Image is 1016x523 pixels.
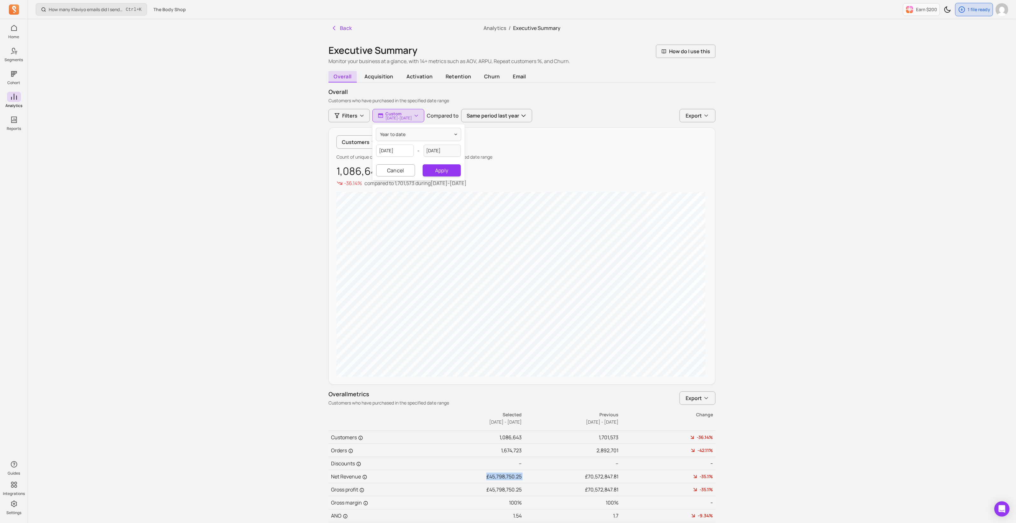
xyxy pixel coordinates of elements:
[483,25,506,32] a: Analytics
[710,499,713,506] span: --
[479,71,505,82] span: churn
[139,7,142,12] kbd: K
[425,509,522,522] td: 1.54
[489,419,522,425] span: [DATE] - [DATE]
[522,457,619,470] td: --
[425,483,522,496] td: £45,798,750.25
[359,71,399,82] span: acquisition
[328,71,357,82] span: overall
[425,496,522,509] td: 100%
[7,126,21,131] p: Reports
[342,112,357,119] span: Filters
[8,80,20,85] p: Cohort
[364,179,467,187] p: compared to during [DATE] - [DATE]
[680,391,716,405] button: Export
[423,164,461,176] button: Apply
[522,431,619,444] td: 1,701,573
[328,509,425,522] td: ANO
[698,512,713,519] span: -9.34%
[686,112,702,119] span: Export
[522,412,618,418] p: Previous
[328,431,425,444] td: Customers
[508,71,531,82] span: email
[344,179,362,187] p: -36.14%
[328,57,570,65] p: Monitor your business at a glance, with 14+ metrics such as AOV, ARPU, Repeat customers %, and Ch...
[328,22,355,34] button: Back
[6,510,21,515] p: Settings
[372,109,424,122] button: Custom[DATE]-[DATE]
[700,473,713,480] span: -35.1%
[586,419,618,425] span: [DATE] - [DATE]
[328,97,716,104] p: Customers who have purchased in the specified date range
[697,447,713,454] span: -42.11%
[903,3,940,16] button: Earn $200
[418,147,420,154] span: -
[3,491,25,496] p: Integrations
[36,3,147,16] button: How many Klaviyo emails did I send, and how well did they perform?Ctrl+K
[441,71,476,82] span: retention
[427,112,459,119] p: Compared to
[424,145,461,157] input: yyyy-mm-dd
[461,109,532,122] button: Same period last year
[336,192,706,377] canvas: chart
[522,444,619,457] td: 2,892,701
[336,154,708,160] p: Count of unique customers who made a purchase in the specified date range
[328,400,449,406] p: Customers who have purchased in the specified date range
[522,509,619,522] td: 1.7
[686,394,702,402] span: Export
[941,3,954,16] button: Toggle dark mode
[8,471,20,476] p: Guides
[328,496,425,509] td: Gross margin
[955,3,993,16] button: 1 file ready
[385,111,412,116] p: Custom
[425,470,522,483] td: £45,798,750.25
[49,6,123,13] p: How many Klaviyo emails did I send, and how well did they perform?
[425,444,522,457] td: 1,674,723
[328,109,370,122] button: Filters
[328,457,425,470] td: Discounts
[968,6,990,13] p: 1 file ready
[126,6,137,13] kbd: Ctrl
[425,457,522,470] td: --
[697,434,713,441] span: -36.14%
[395,180,414,187] span: 1,701,573
[522,496,619,509] td: 100%
[376,164,415,176] button: Cancel
[150,4,190,15] button: The Body Shop
[506,25,513,32] span: /
[426,412,522,418] p: Selected
[5,103,22,108] p: Analytics
[656,45,716,58] button: How do I use this
[401,71,438,82] span: activation
[153,6,186,13] span: The Body Shop
[328,88,716,96] p: overall
[425,431,522,444] td: 1,086,643
[328,390,449,398] p: Overall metrics
[7,458,21,477] button: Guides
[126,6,142,13] span: +
[619,412,713,418] p: Change
[710,460,713,467] span: --
[522,483,619,496] td: £70,572,847.81
[994,501,1010,517] div: Open Intercom Messenger
[513,25,561,32] span: Executive Summary
[328,470,425,483] td: Net Revenue
[522,470,619,483] td: £70,572,847.81
[9,34,19,39] p: Home
[700,486,713,493] span: -35.1%
[385,116,412,120] p: [DATE] - [DATE]
[5,57,23,62] p: Segments
[380,131,406,138] span: year to date
[328,444,425,457] td: Orders
[336,165,708,177] p: 1,086,643
[328,45,570,56] h1: Executive Summary
[376,145,414,157] input: yyyy-mm-dd
[336,135,383,149] button: Customers
[328,483,425,496] td: Gross profit
[376,128,461,141] button: year to date
[916,6,937,13] p: Earn $200
[996,3,1008,16] img: avatar
[680,109,716,122] button: Export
